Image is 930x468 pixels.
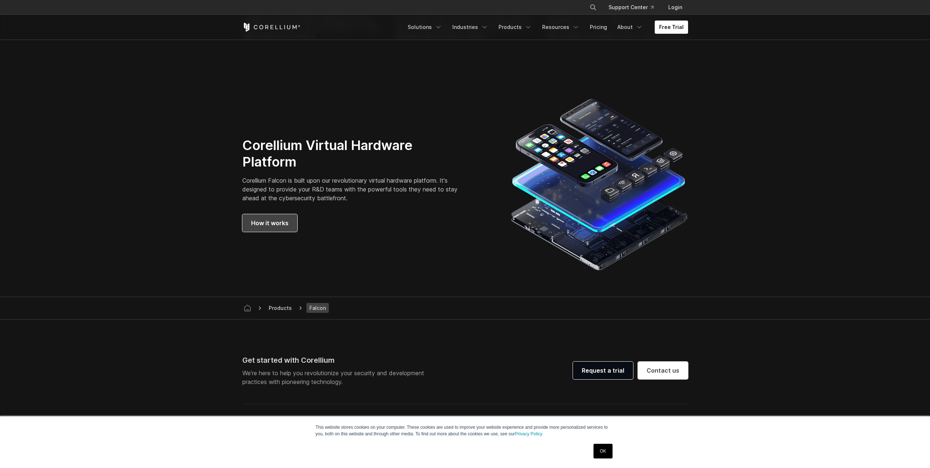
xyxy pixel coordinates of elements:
[515,431,543,436] a: Privacy Policy.
[242,369,430,386] p: We’re here to help you revolutionize your security and development practices with pioneering tech...
[403,21,688,34] div: Navigation Menu
[511,96,688,273] img: Corellium Virtual hardware platform for iOS and Android devices
[662,1,688,14] a: Login
[448,21,493,34] a: Industries
[593,444,612,458] a: OK
[638,362,688,379] a: Contact us
[242,214,297,232] a: How it works
[573,362,633,379] a: Request a trial
[581,1,688,14] div: Navigation Menu
[251,219,288,227] span: How it works
[242,355,430,366] div: Get started with Corellium
[538,21,584,34] a: Resources
[613,21,647,34] a: About
[242,23,301,32] a: Corellium Home
[494,21,536,34] a: Products
[603,1,659,14] a: Support Center
[241,303,254,313] a: Corellium home
[585,21,611,34] a: Pricing
[242,137,468,170] h2: Corellium Virtual Hardware Platform
[266,304,295,312] div: Products
[316,424,615,437] p: This website stores cookies on your computer. These cookies are used to improve your website expe...
[655,21,688,34] a: Free Trial
[306,303,329,313] span: Falcon
[242,176,468,202] p: Corellium Falcon is built upon our revolutionary virtual hardware platform. It's designed to prov...
[266,303,295,312] span: Products
[587,1,600,14] button: Search
[403,21,446,34] a: Solutions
